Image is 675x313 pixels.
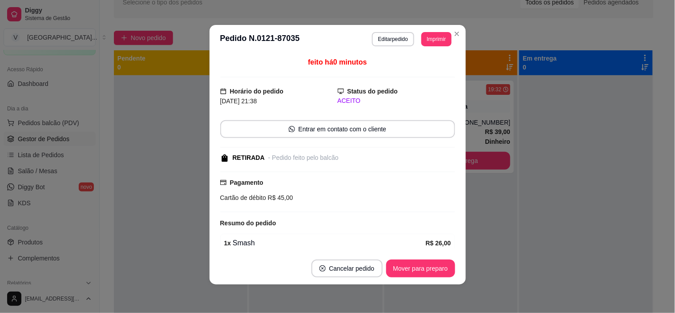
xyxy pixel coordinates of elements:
button: Editarpedido [372,32,414,46]
span: calendar [220,88,226,94]
h3: Pedido N. 0121-87035 [220,32,300,46]
div: RETIRADA [233,153,265,163]
button: close-circleCancelar pedido [311,260,383,277]
button: whats-appEntrar em contato com o cliente [220,120,455,138]
button: Close [450,27,464,41]
button: Mover para preparo [386,260,455,277]
strong: R$ 26,00 [426,240,451,247]
strong: Horário do pedido [230,88,284,95]
strong: 1 x [224,240,231,247]
span: whats-app [289,126,295,132]
strong: Resumo do pedido [220,220,276,227]
div: - Pedido feito pelo balcão [268,153,339,163]
strong: Pagamento [230,179,263,186]
span: desktop [338,88,344,94]
span: [DATE] 21:38 [220,98,257,105]
span: Cartão de débito [220,194,267,201]
div: ACEITO [338,96,455,106]
strong: Status do pedido [348,88,398,95]
button: Imprimir [421,32,451,46]
span: close-circle [319,265,326,272]
div: Smash [224,238,426,248]
span: credit-card [220,179,226,186]
span: R$ 45,00 [266,194,293,201]
span: feito há 0 minutos [308,58,367,66]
